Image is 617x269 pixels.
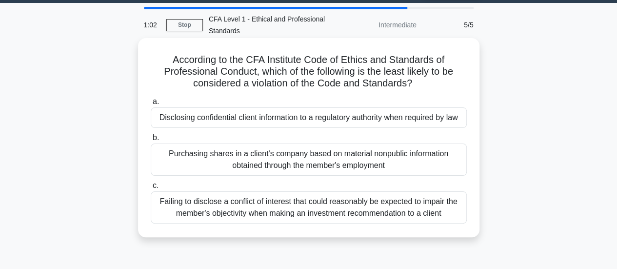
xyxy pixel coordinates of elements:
[166,19,203,31] a: Stop
[150,54,468,90] h5: According to the CFA Institute Code of Ethics and Standards of Professional Conduct, which of the...
[151,144,467,176] div: Purchasing shares in a client's company based on material nonpublic information obtained through ...
[153,97,159,105] span: a.
[203,9,337,41] div: CFA Level 1 - Ethical and Professional Standards
[153,133,159,142] span: b.
[138,15,166,35] div: 1:02
[151,191,467,224] div: Failing to disclose a conflict of interest that could reasonably be expected to impair the member...
[153,181,159,189] span: c.
[422,15,479,35] div: 5/5
[337,15,422,35] div: Intermediate
[151,107,467,128] div: Disclosing confidential client information to a regulatory authority when required by law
